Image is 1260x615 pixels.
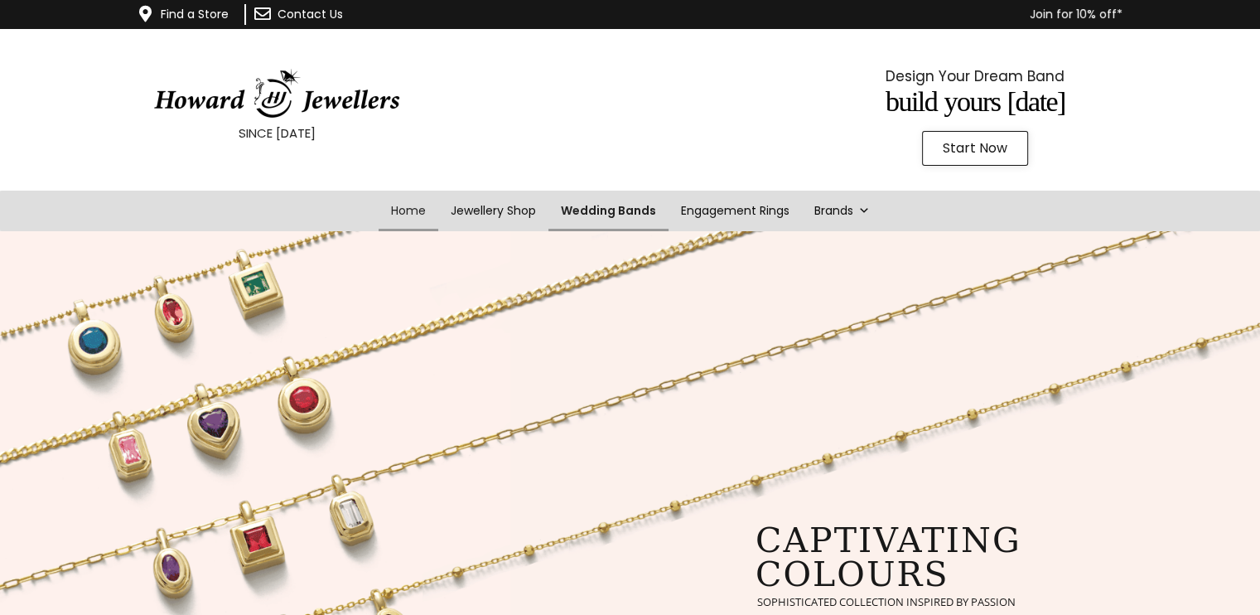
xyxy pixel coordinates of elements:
p: SINCE [DATE] [41,123,512,144]
a: Engagement Rings [669,191,802,231]
span: Build Yours [DATE] [886,86,1065,117]
rs-layer: captivating colours [756,524,1021,592]
a: Jewellery Shop [438,191,548,231]
a: Find a Store [161,6,229,22]
a: Home [379,191,438,231]
p: Join for 10% off* [440,4,1122,25]
span: Start Now [943,142,1007,155]
img: HowardJewellersLogo-04 [152,69,401,119]
rs-layer: sophisticated collection inspired by passion [757,597,1016,608]
a: Brands [802,191,882,231]
p: Design Your Dream Band [740,64,1210,89]
a: Wedding Bands [548,191,669,231]
a: Start Now [922,131,1028,166]
a: Contact Us [278,6,343,22]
